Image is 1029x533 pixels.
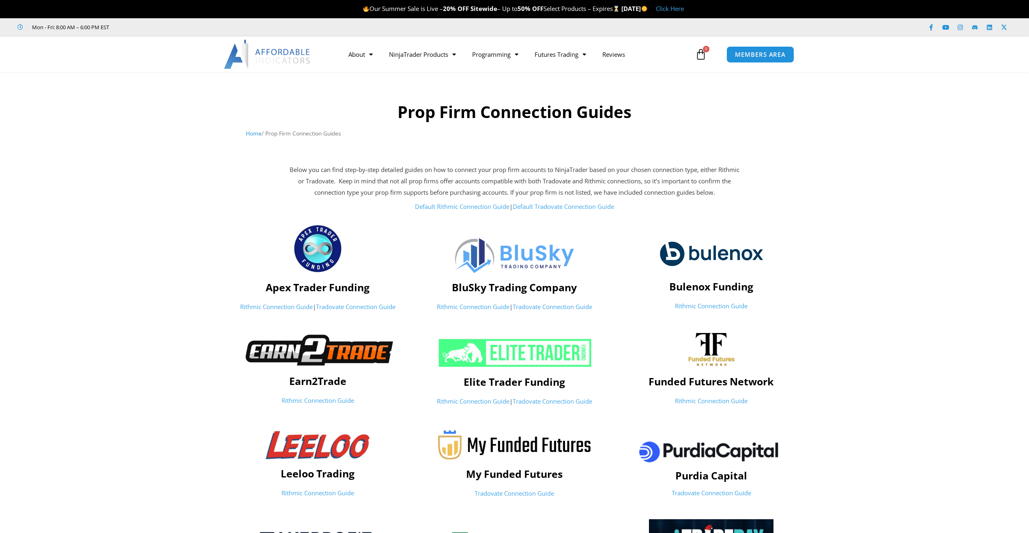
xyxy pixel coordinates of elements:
a: Tradovate Connection Guide [316,303,395,311]
h4: My Funded Futures [420,468,609,480]
a: Default Tradovate Connection Guide [513,202,614,211]
img: apex_Logo1 | Affordable Indicators – NinjaTrader [293,224,342,273]
a: Home [246,129,262,137]
iframe: Customer reviews powered by Trustpilot [120,23,242,31]
h4: Apex Trader Funding [223,281,412,293]
img: Myfundedfutures-logo-22 | Affordable Indicators – NinjaTrader [438,430,591,460]
h4: BluSky Trading Company [420,281,609,293]
img: Earn2TradeNB | Affordable Indicators – NinjaTrader [236,333,400,367]
img: logo-2 | Affordable Indicators – NinjaTrader [660,235,763,272]
h4: Elite Trader Funding [420,376,609,388]
a: Tradovate Connection Guide [513,397,592,405]
a: Rithmic Connection Guide [281,396,354,404]
nav: Menu [340,45,693,64]
p: | [420,301,609,313]
img: LogoAI | Affordable Indicators – NinjaTrader [224,40,311,69]
a: MEMBERS AREA [726,46,794,63]
a: Tradovate Connection Guide [672,489,751,497]
a: Rithmic Connection Guide [437,397,509,405]
span: MEMBERS AREA [735,52,786,58]
a: Default Rithmic Connection Guide [415,202,509,211]
h4: Purdia Capital [617,469,806,481]
a: Rithmic Connection Guide [240,303,313,311]
nav: Breadcrumb [246,128,783,139]
a: Programming [464,45,526,64]
h4: Earn2Trade [223,375,412,387]
h1: Prop Firm Connection Guides [246,101,783,123]
a: Rithmic Connection Guide [675,302,748,310]
span: Our Summer Sale is Live – – Up to Select Products – Expires [363,4,621,13]
a: 0 [683,43,719,66]
img: channels4_profile | Affordable Indicators – NinjaTrader [688,332,735,367]
span: 0 [703,46,709,52]
p: | [288,201,742,213]
a: Rithmic Connection Guide [281,489,354,497]
img: pc | Affordable Indicators – NinjaTrader [632,431,791,471]
img: Logo | Affordable Indicators – NinjaTrader [455,238,574,273]
span: Mon - Fri: 8:00 AM – 6:00 PM EST [30,22,109,32]
a: Rithmic Connection Guide [675,397,748,405]
img: Leeloologo-1-1-1024x278-1-300x81 | Affordable Indicators – NinjaTrader [266,431,369,459]
strong: 50% OFF [518,4,544,13]
strong: [DATE] [621,4,648,13]
p: Below you can find step-by-step detailed guides on how to connect your prop firm accounts to Ninj... [288,164,742,198]
a: Tradovate Connection Guide [513,303,592,311]
a: Tradovate Connection Guide [475,489,554,497]
img: ETF 2024 NeonGrn 1 | Affordable Indicators – NinjaTrader [437,338,592,368]
a: Click Here [656,4,684,13]
img: ⌛ [613,6,619,12]
p: | [223,301,412,313]
strong: Sitewide [470,4,497,13]
h4: Bulenox Funding [617,280,806,292]
a: Rithmic Connection Guide [437,303,509,311]
a: Reviews [594,45,633,64]
a: About [340,45,381,64]
h4: Funded Futures Network [617,375,806,387]
img: 🌞 [641,6,647,12]
img: 🔥 [363,6,369,12]
strong: 20% OFF [443,4,469,13]
a: Futures Trading [526,45,594,64]
a: NinjaTrader Products [381,45,464,64]
h4: Leeloo Trading [223,467,412,479]
p: | [420,396,609,407]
